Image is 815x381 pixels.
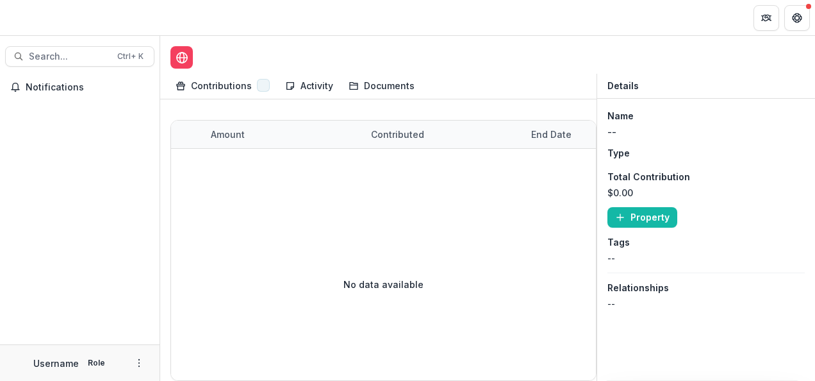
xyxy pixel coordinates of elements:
p: Type [607,146,630,160]
p: Name [607,109,634,123]
button: Search... [5,46,154,67]
p: Tags [607,235,630,249]
p: Username [33,357,79,370]
p: Total Contribution [607,170,690,183]
div: Contributed [363,128,432,141]
div: End Date [523,121,684,148]
button: Get Help [784,5,810,31]
div: Activity [280,76,338,95]
p: Role [84,357,109,369]
span: Notifications [26,82,149,93]
div: amount [203,121,363,148]
div: Ctrl + K [115,49,146,63]
a: Documents [343,74,420,99]
p: -- [607,297,615,310]
p: -- [607,251,615,265]
div: Contributed [363,121,523,148]
p: No data available [343,278,424,291]
a: Activity [280,74,338,99]
p: Relationships [607,281,669,294]
a: Contributions [170,74,275,99]
button: Partners [753,5,779,31]
p: Details [607,79,639,93]
p: $0.00 [607,186,633,199]
p: -- [607,125,616,139]
button: Notifications [5,77,154,97]
div: End Date [523,128,579,141]
div: Contributions [191,79,252,92]
span: Search... [29,51,110,62]
div: amount [203,128,252,141]
button: Property [607,207,677,228]
button: More [131,355,147,371]
div: Documents [343,76,420,95]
